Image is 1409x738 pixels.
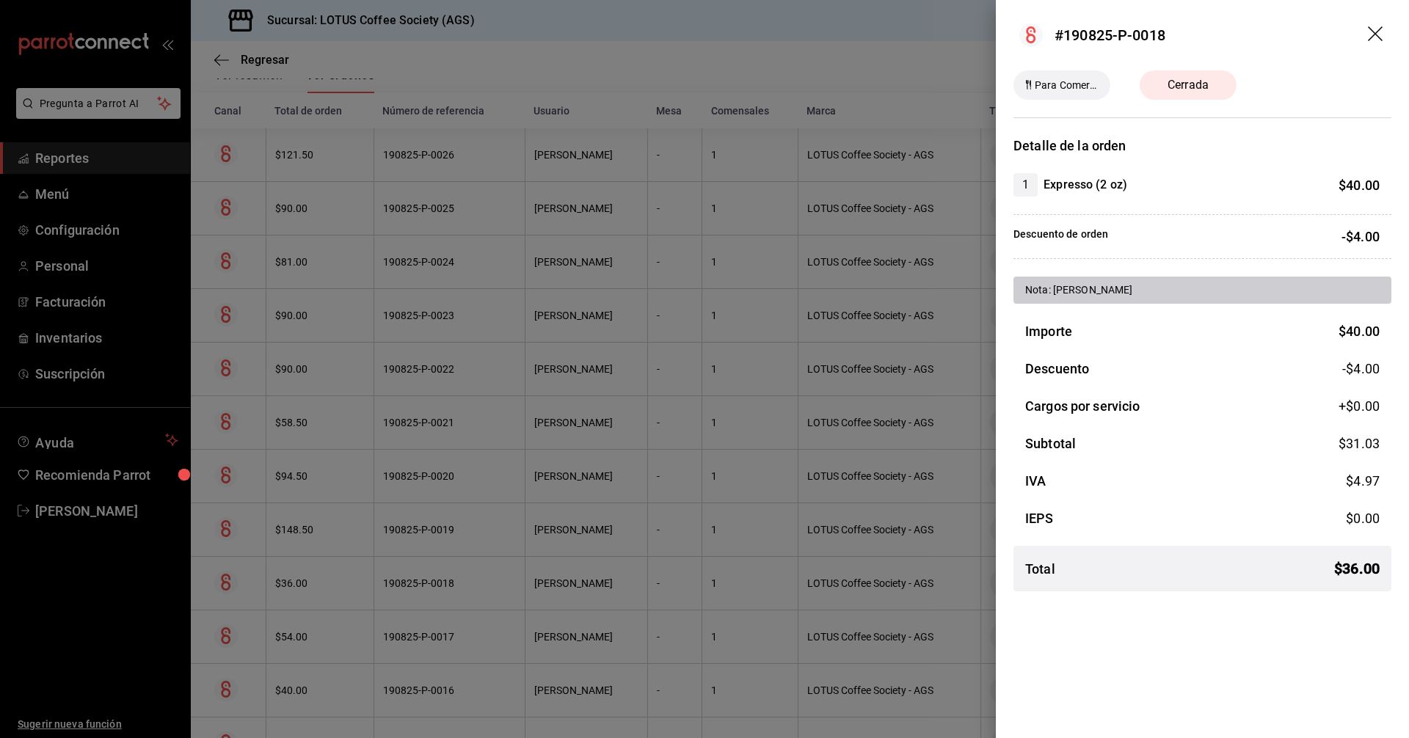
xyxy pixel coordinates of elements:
span: $ 40.00 [1339,178,1380,193]
h3: Subtotal [1025,434,1076,453]
span: $ 31.03 [1339,436,1380,451]
h4: Expresso (2 oz) [1044,176,1127,194]
p: Descuento de orden [1013,227,1108,246]
span: Cerrada [1159,76,1217,94]
h3: Descuento [1025,359,1089,379]
span: $ 4.97 [1346,473,1380,489]
span: 1 [1013,176,1038,194]
h3: Importe [1025,321,1072,341]
p: -$4.00 [1341,227,1380,246]
h3: IVA [1025,471,1046,491]
span: Para Comer Aquí [1029,78,1104,93]
div: Nota: [PERSON_NAME] [1025,282,1380,298]
button: drag [1368,26,1386,44]
span: +$ 0.00 [1339,396,1380,416]
span: $ 40.00 [1339,324,1380,339]
span: -$4.00 [1342,359,1380,379]
div: #190825-P-0018 [1055,24,1165,46]
span: $ 36.00 [1334,558,1380,580]
h3: Detalle de la orden [1013,136,1391,156]
h3: IEPS [1025,508,1054,528]
span: $ 0.00 [1346,511,1380,526]
h3: Cargos por servicio [1025,396,1140,416]
h3: Total [1025,559,1055,579]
